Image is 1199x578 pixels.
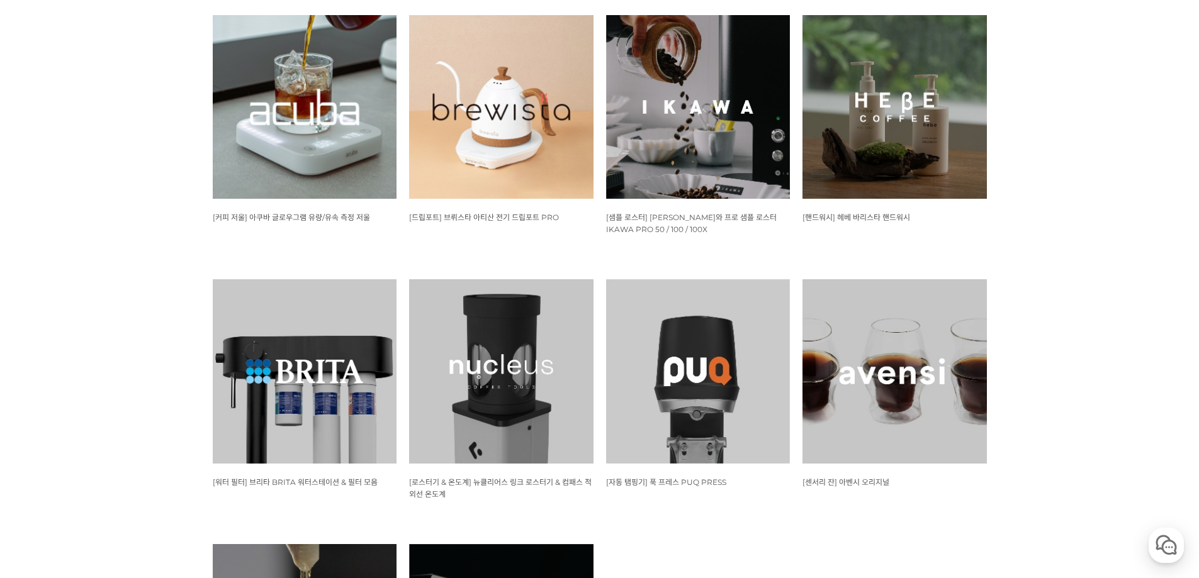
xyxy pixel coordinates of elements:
a: [로스터기 & 온도계] 뉴클리어스 링크 로스터기 & 컴패스 적외선 온도계 [409,477,592,499]
a: [워터 필터] 브리타 BRITA 워터스테이션 & 필터 모음 [213,477,378,487]
a: 대화 [83,399,162,430]
span: 대화 [115,418,130,428]
a: [핸드워시] 헤베 바리스타 핸드워시 [802,212,910,222]
img: IKAWA PRO 50, IKAWA PRO 100, IKAWA PRO 100X [606,15,791,199]
span: [샘플 로스터] [PERSON_NAME]와 프로 샘플 로스터 IKAWA PRO 50 / 100 / 100X [606,213,777,234]
a: [커피 저울] 아쿠바 글로우그램 유량/유속 측정 저울 [213,212,370,222]
a: 홈 [4,399,83,430]
img: 브뤼스타, brewista, 아티산, 전기 드립포트 [409,15,594,199]
a: [자동 탬핑기] 푹 프레스 PUQ PRESS [606,477,726,487]
img: 푹 프레스 PUQ PRESS [606,279,791,464]
img: 브리타 BRITA 워터스테이션 &amp; 필터 모음 [213,279,397,464]
img: 헤베 바리스타 핸드워시 [802,15,987,199]
span: 설정 [194,418,210,428]
a: [샘플 로스터] [PERSON_NAME]와 프로 샘플 로스터 IKAWA PRO 50 / 100 / 100X [606,212,777,234]
img: 아쿠바 글로우그램 유량/유속 측정 저울 [213,15,397,199]
span: [워터 필터] 브리타 BRITA 워터스테이션 & 필터 모음 [213,477,378,487]
a: 설정 [162,399,242,430]
img: 아벤시 잔 3종 세트 [802,279,987,464]
img: 뉴클리어스 링크 로스터기 &amp; 컴패스 적외선 온도계 [409,279,594,464]
a: [센서리 잔] 아벤시 오리지널 [802,477,889,487]
span: [드립포트] 브뤼스타 아티산 전기 드립포트 PRO [409,213,559,222]
span: [로스터기 & 온도계] 뉴클리어스 링크 로스터기 & 컴패스 적외선 온도계 [409,477,592,499]
span: [커피 저울] 아쿠바 글로우그램 유량/유속 측정 저울 [213,213,370,222]
span: [자동 탬핑기] 푹 프레스 PUQ PRESS [606,477,726,487]
span: [핸드워시] 헤베 바리스타 핸드워시 [802,213,910,222]
span: 홈 [40,418,47,428]
a: [드립포트] 브뤼스타 아티산 전기 드립포트 PRO [409,212,559,222]
span: [센서리 잔] 아벤시 오리지널 [802,477,889,487]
